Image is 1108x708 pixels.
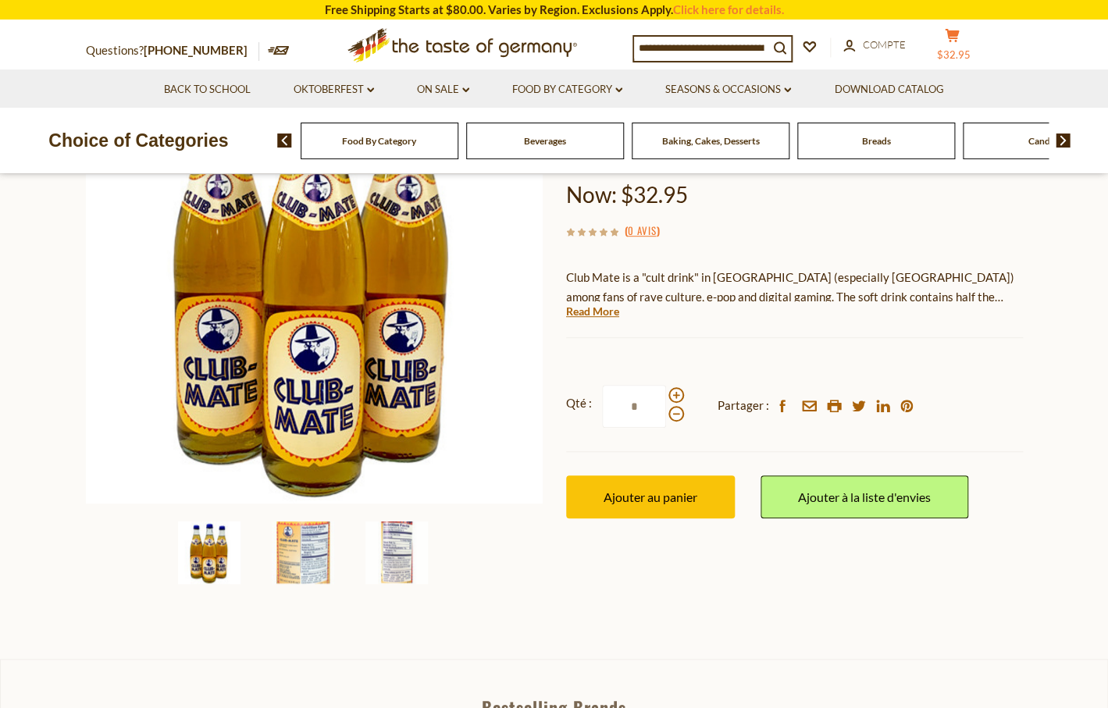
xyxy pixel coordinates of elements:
[566,304,619,319] a: Read More
[604,489,697,504] span: Ajouter au panier
[164,81,251,98] a: Back to School
[661,135,759,147] a: Baking, Cakes, Desserts
[937,48,971,61] span: $32.95
[144,43,248,57] a: [PHONE_NUMBER]
[602,385,666,428] input: Qté :
[566,181,617,208] label: Now:
[627,222,656,240] a: 0 avis
[621,181,688,208] span: $32.95
[1056,133,1071,148] img: next arrow
[929,28,976,67] button: $32.95
[272,521,334,584] img: Club Mate Energy Soft Drink with Yerba Mate Tea, 12 bottles - SALE
[365,521,428,584] img: Club Mate Energy Soft Drink with Yerba Mate Tea, 12 bottles - SALE
[566,268,1023,307] p: Club Mate is a "cult drink" in [GEOGRAPHIC_DATA] (especially [GEOGRAPHIC_DATA]) among fans of rav...
[718,396,769,415] span: Partager :
[86,41,259,61] p: Questions?
[843,37,906,54] a: Compte
[417,81,469,98] a: On Sale
[277,133,292,148] img: previous arrow
[566,475,735,518] button: Ajouter au panier
[665,81,791,98] a: Seasons & Occasions
[1028,135,1055,147] a: Candy
[761,475,968,518] a: Ajouter à la liste d'envies
[524,135,566,147] a: Beverages
[86,47,543,503] img: Club Mate Energy Soft Drink with Yerba Mate Tea, 12 bottles - SALE
[294,81,374,98] a: Oktoberfest
[566,393,592,413] strong: Qté :
[861,135,890,147] a: Breads
[834,81,943,98] a: Download Catalog
[624,222,659,238] span: ( )
[863,38,906,51] span: Compte
[342,135,416,147] a: Food By Category
[673,2,784,16] a: Click here for details.
[178,521,240,584] img: Club Mate Energy Soft Drink with Yerba Mate Tea, 12 bottles - SALE
[512,81,622,98] a: Food By Category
